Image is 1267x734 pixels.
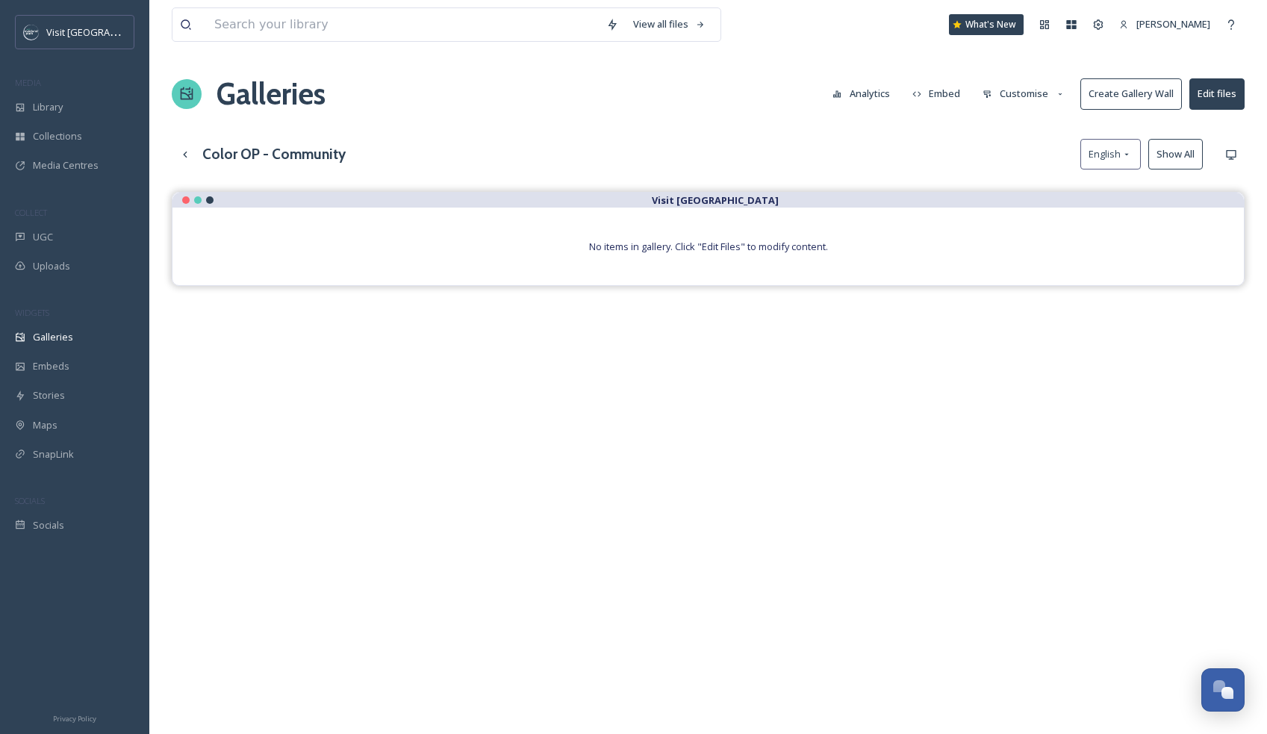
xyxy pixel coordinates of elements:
span: No items in gallery. Click "Edit Files" to modify content. [589,240,828,253]
span: English [1089,147,1121,161]
span: Media Centres [33,158,99,172]
a: Privacy Policy [53,709,96,727]
button: Customise [975,79,1073,108]
button: Open Chat [1201,668,1245,712]
button: Edit files [1189,78,1245,109]
span: [PERSON_NAME] [1136,17,1210,31]
span: SOCIALS [15,495,45,506]
a: [PERSON_NAME] [1112,10,1218,39]
input: Search your library [207,8,599,41]
span: Stories [33,388,65,402]
img: c3es6xdrejuflcaqpovn.png [24,25,39,40]
span: SnapLink [33,447,74,461]
span: UGC [33,230,53,244]
a: Galleries [217,72,326,116]
span: Visit [GEOGRAPHIC_DATA] [46,25,162,39]
a: Analytics [825,79,905,108]
span: Galleries [33,330,73,344]
button: Show All [1148,139,1203,169]
span: WIDGETS [15,307,49,318]
a: What's New [949,14,1024,35]
span: Uploads [33,259,70,273]
span: Privacy Policy [53,714,96,724]
button: Analytics [825,79,897,108]
span: COLLECT [15,207,47,218]
span: Library [33,100,63,114]
span: Embeds [33,359,69,373]
button: Create Gallery Wall [1080,78,1182,109]
strong: Visit [GEOGRAPHIC_DATA] [652,193,779,207]
h3: Color OP - Community [202,143,346,165]
span: Collections [33,129,82,143]
button: Embed [905,79,968,108]
a: View all files [626,10,713,39]
span: Maps [33,418,57,432]
span: MEDIA [15,77,41,88]
span: Socials [33,518,64,532]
